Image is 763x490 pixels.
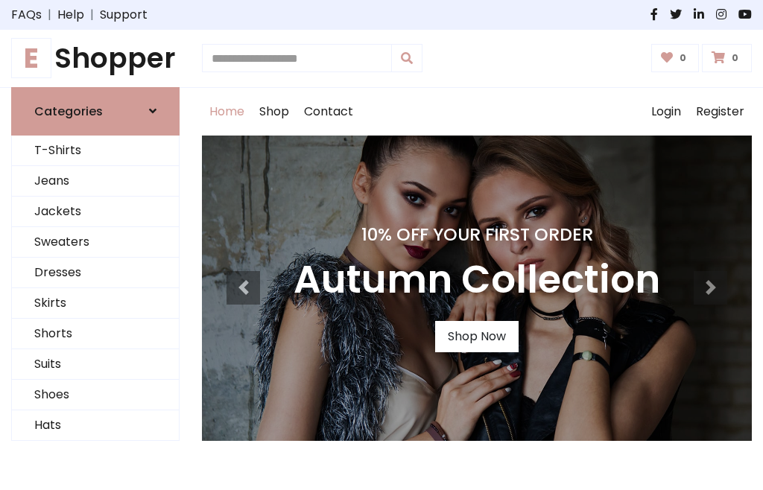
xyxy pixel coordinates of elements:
a: 0 [651,44,700,72]
h6: Categories [34,104,103,118]
a: 0 [702,44,752,72]
a: Contact [297,88,361,136]
a: Jeans [12,166,179,197]
a: T-Shirts [12,136,179,166]
h3: Autumn Collection [294,257,660,303]
a: Shop [252,88,297,136]
a: Register [688,88,752,136]
a: Shoes [12,380,179,410]
a: Dresses [12,258,179,288]
a: Categories [11,87,180,136]
a: Support [100,6,148,24]
a: Help [57,6,84,24]
span: | [84,6,100,24]
span: E [11,38,51,78]
a: EShopper [11,42,180,75]
a: Login [644,88,688,136]
a: Skirts [12,288,179,319]
span: 0 [676,51,690,65]
a: Home [202,88,252,136]
a: Suits [12,349,179,380]
h1: Shopper [11,42,180,75]
a: Jackets [12,197,179,227]
span: 0 [728,51,742,65]
h4: 10% Off Your First Order [294,224,660,245]
a: Shop Now [435,321,519,352]
a: Shorts [12,319,179,349]
a: FAQs [11,6,42,24]
a: Hats [12,410,179,441]
span: | [42,6,57,24]
a: Sweaters [12,227,179,258]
